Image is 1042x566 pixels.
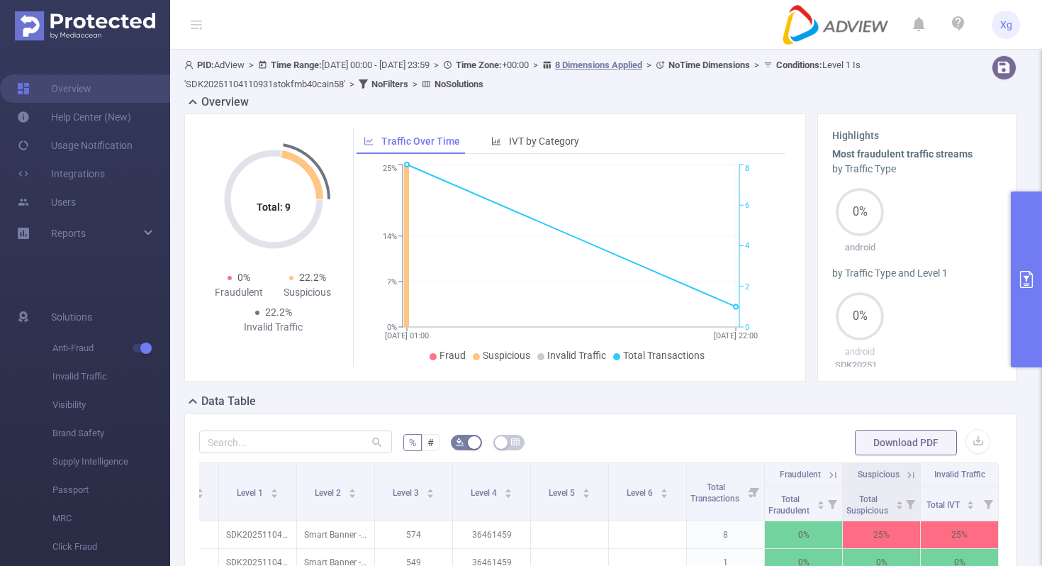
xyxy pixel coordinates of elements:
span: Visibility [52,391,170,419]
p: 8 [687,521,764,548]
span: AdView [DATE] 00:00 - [DATE] 23:59 +00:00 [184,60,861,89]
b: No Filters [371,79,408,89]
span: Suspicious [483,350,530,361]
i: icon: user [184,60,197,70]
b: No Solutions [435,79,483,89]
i: Filter menu [900,487,920,521]
button: Download PDF [855,430,957,455]
span: Level 5 [549,488,577,498]
span: Invalid Traffic [547,350,606,361]
span: 0% [836,206,884,218]
span: 0% [237,272,250,283]
span: Level 6 [627,488,655,498]
a: Help Center (New) [17,103,131,131]
span: Reports [51,228,86,239]
tspan: [DATE] 22:00 [714,331,758,340]
span: Xg [1000,11,1012,39]
div: Fraudulent [205,285,274,300]
div: by Traffic Type and Level 1 [832,266,1002,281]
span: Total IVT [926,500,962,510]
p: 574 [375,521,452,548]
span: Total Suspicious [846,494,890,516]
tspan: 8 [745,165,749,174]
span: 22.2% [265,306,292,318]
p: 36461459 [453,521,530,548]
div: Suspicious [274,285,342,300]
i: icon: line-chart [364,136,374,146]
div: Sort [504,487,512,495]
span: > [430,60,443,70]
span: Traffic Over Time [381,135,460,147]
p: 25% [843,521,920,548]
div: Sort [660,487,668,495]
span: Invalid Traffic [52,362,170,391]
span: > [642,60,656,70]
tspan: 6 [745,201,749,210]
p: 0% [765,521,842,548]
div: Sort [817,499,825,507]
span: Solutions [51,303,92,331]
span: 0% [836,311,884,322]
div: Sort [426,487,435,495]
span: Anti-Fraud [52,334,170,362]
i: icon: caret-down [348,492,356,496]
a: Integrations [17,160,105,188]
p: android [832,240,889,255]
tspan: 4 [745,242,749,251]
i: icon: caret-up [504,487,512,491]
div: Sort [196,487,204,495]
div: Sort [348,487,357,495]
span: Total Fraudulent [768,494,812,516]
b: Time Range: [271,60,322,70]
i: icon: caret-down [426,492,434,496]
i: icon: caret-down [270,492,278,496]
span: Supply Intelligence [52,448,170,476]
b: No Time Dimensions [668,60,750,70]
span: Total Transactions [690,482,741,504]
b: Conditions : [776,60,822,70]
div: Sort [966,499,975,507]
a: Overview [17,74,91,103]
span: > [345,79,359,89]
span: % [409,437,416,448]
p: SDK20251104110931stokfmb40cain58 [832,358,889,372]
p: SDK20251104110931stokfmb40cain58 [219,521,296,548]
span: > [750,60,763,70]
span: Level 2 [315,488,343,498]
i: icon: caret-down [660,492,668,496]
span: Level 4 [471,488,499,498]
i: icon: caret-down [504,492,512,496]
i: Filter menu [822,487,842,521]
tspan: 2 [745,282,749,292]
tspan: 0% [387,323,397,332]
i: Filter menu [744,463,764,521]
tspan: [DATE] 01:00 [385,331,429,340]
div: by Traffic Type [832,162,1002,177]
img: Protected Media [15,11,155,40]
i: icon: bg-colors [456,438,464,446]
div: Invalid Traffic [239,320,308,335]
h3: Highlights [832,128,1002,143]
b: Time Zone: [456,60,502,70]
div: Sort [582,487,590,495]
i: icon: caret-up [348,487,356,491]
span: Invalid Traffic [934,470,985,479]
tspan: 14% [383,232,397,241]
div: Sort [895,499,904,507]
i: icon: caret-up [817,499,824,503]
span: Level 3 [393,488,421,498]
p: Smart Banner - 320x50 [0] [297,521,374,548]
a: Users [17,188,76,216]
tspan: Total: 9 [257,201,291,213]
span: Level 1 [237,488,265,498]
div: Sort [270,487,279,495]
i: icon: caret-up [196,487,204,491]
i: icon: caret-down [196,492,204,496]
span: Total Transactions [623,350,705,361]
i: icon: caret-up [660,487,668,491]
span: > [529,60,542,70]
span: IVT by Category [509,135,579,147]
span: > [245,60,258,70]
i: icon: caret-up [895,499,903,503]
b: Most fraudulent traffic streams [832,148,973,160]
